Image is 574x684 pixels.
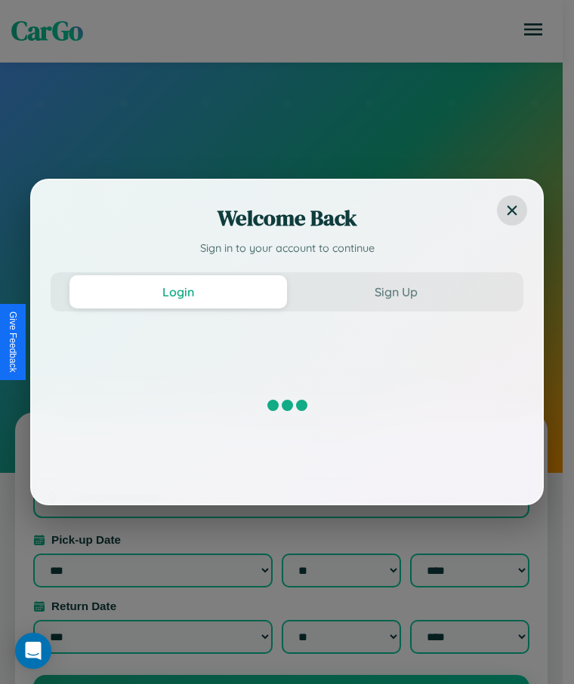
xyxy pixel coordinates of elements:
h2: Welcome Back [51,203,523,233]
p: Sign in to your account to continue [51,241,523,257]
button: Login [69,275,287,308]
button: Sign Up [287,275,505,308]
div: Give Feedback [8,311,18,373]
div: Open Intercom Messenger [15,633,51,669]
